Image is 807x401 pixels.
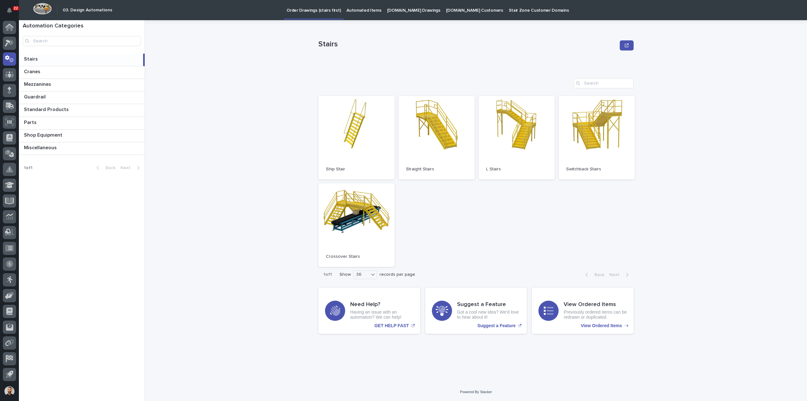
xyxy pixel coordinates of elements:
a: StairsStairs [19,54,145,66]
div: 36 [354,271,369,278]
p: Stairs [24,55,39,62]
p: Straight Stairs [406,167,467,172]
a: Shop EquipmentShop Equipment [19,130,145,142]
a: Ship Stair [318,96,395,180]
a: Straight Stairs [398,96,475,180]
div: Notifications22 [8,8,16,18]
a: GuardrailGuardrail [19,91,145,104]
p: 1 of 1 [318,267,337,282]
a: GET HELP FAST [318,288,420,334]
h2: 03. Design Automations [63,8,112,13]
a: PartsParts [19,117,145,130]
p: Switchback Stairs [566,167,627,172]
a: Suggest a Feature [425,288,527,334]
span: Next [120,166,134,170]
p: Crossover Stairs [326,254,387,259]
input: Search [574,78,634,88]
a: Powered By Stacker [460,390,492,394]
span: Next [609,273,623,277]
a: MezzaninesMezzanines [19,79,145,91]
button: Notifications [3,4,16,17]
button: Back [91,165,118,171]
button: Back [580,272,607,278]
p: View Ordered Items [581,323,622,328]
p: Parts [24,118,38,126]
p: Cranes [24,68,42,75]
a: MiscellaneousMiscellaneous [19,142,145,155]
img: Workspace Logo [33,3,52,15]
button: Next [607,272,634,278]
a: View Ordered Items [532,288,634,334]
p: Guardrail [24,93,47,100]
p: Got a cool new idea? We'd love to hear about it! [457,310,520,320]
p: records per page [380,272,415,277]
p: Ship Stair [326,167,387,172]
p: Shop Equipment [24,131,64,138]
input: Search [23,36,141,46]
a: CranesCranes [19,66,145,79]
p: Show [340,272,351,277]
p: GET HELP FAST [374,323,409,328]
p: 22 [14,6,18,10]
p: L Stairs [486,167,547,172]
button: Next [118,165,145,171]
span: Back [591,273,604,277]
p: Miscellaneous [24,144,58,151]
button: users-avatar [3,385,16,398]
p: Having an issue with an automation? We can help! [350,310,414,320]
h1: Automation Categories [23,23,141,30]
h3: Suggest a Feature [457,301,520,308]
h3: Need Help? [350,301,414,308]
a: L Stairs [479,96,555,180]
span: Back [102,166,115,170]
a: Standard ProductsStandard Products [19,104,145,117]
p: Previously ordered items can be redrawn or duplicated. [564,310,627,320]
p: Stairs [318,40,617,49]
a: Crossover Stairs [318,183,395,267]
p: Suggest a Feature [477,323,515,328]
h3: View Ordered Items [564,301,627,308]
p: Mezzanines [24,80,52,87]
p: Standard Products [24,105,70,113]
p: 1 of 1 [19,160,38,176]
a: Switchback Stairs [559,96,635,180]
